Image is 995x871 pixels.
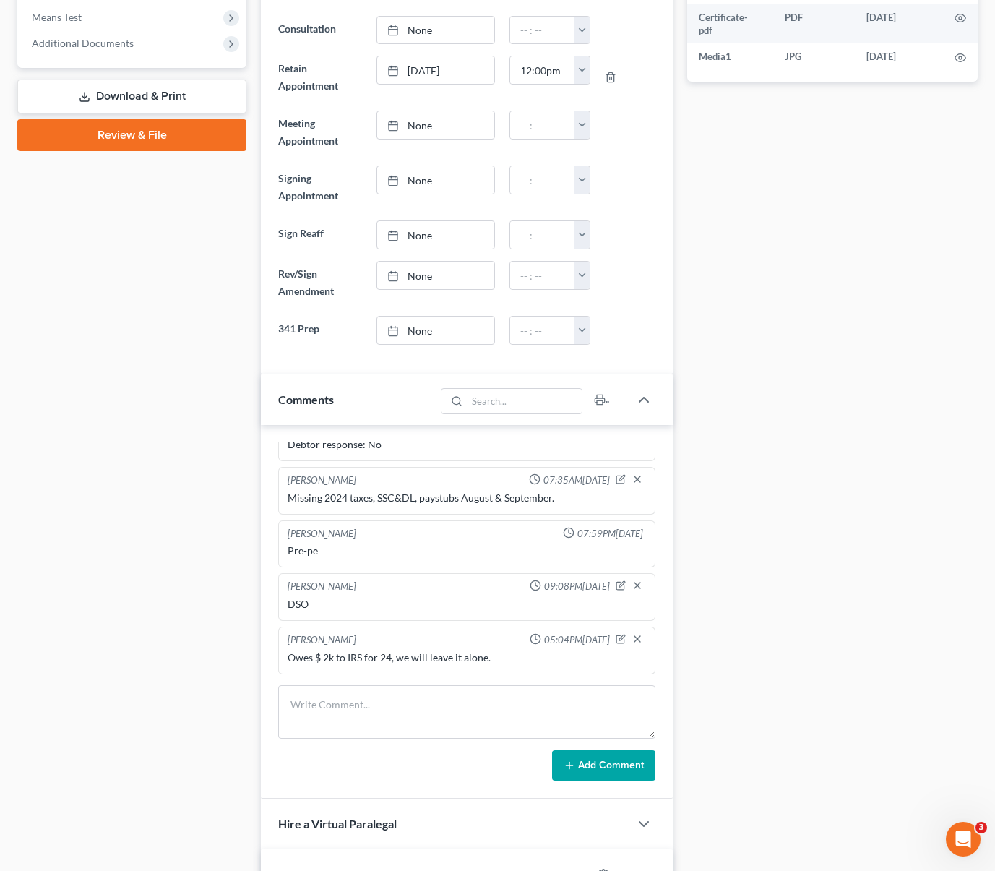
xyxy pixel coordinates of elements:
input: -- : -- [510,56,574,84]
input: -- : -- [510,111,574,139]
div: [PERSON_NAME] [288,527,356,541]
td: [DATE] [855,43,943,69]
span: Additional Documents [32,37,134,49]
span: 07:59PM[DATE] [577,527,643,541]
td: [DATE] [855,4,943,44]
div: Missing 2024 taxes, SSC&DL, paystubs August & September. [288,491,646,505]
span: 09:08PM[DATE] [544,580,610,593]
td: Media1 [687,43,773,69]
label: Signing Appointment [271,166,369,209]
input: Search... [468,389,582,413]
a: None [377,221,494,249]
label: Sign Reaff [271,220,369,249]
label: Consultation [271,16,369,45]
a: None [377,262,494,289]
div: [PERSON_NAME] [288,580,356,594]
a: None [377,17,494,44]
div: Pre-pe [288,544,646,558]
td: PDF [773,4,855,44]
label: Retain Appointment [271,56,369,99]
a: [DATE] [377,56,494,84]
a: None [377,111,494,139]
a: None [377,317,494,344]
label: 341 Prep [271,316,369,345]
span: 07:35AM[DATE] [543,473,610,487]
div: DSO [288,597,646,612]
a: Review & File [17,119,246,151]
span: Comments [278,392,334,406]
div: Owes $ 2k to IRS for 24, we will leave it alone. [288,651,646,665]
div: [PERSON_NAME] [288,473,356,488]
input: -- : -- [510,221,574,249]
iframe: Intercom live chat [946,822,981,857]
span: 3 [975,822,987,833]
span: 05:04PM[DATE] [544,633,610,647]
a: None [377,166,494,194]
input: -- : -- [510,17,574,44]
button: Add Comment [552,750,655,781]
td: JPG [773,43,855,69]
div: [PERSON_NAME] [288,633,356,648]
label: Meeting Appointment [271,111,369,154]
td: Certificate-pdf [687,4,773,44]
input: -- : -- [510,166,574,194]
span: Hire a Virtual Paralegal [278,817,397,831]
span: Means Test [32,11,82,23]
input: -- : -- [510,317,574,344]
a: Download & Print [17,80,246,113]
input: -- : -- [510,262,574,289]
label: Rev/Sign Amendment [271,261,369,304]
